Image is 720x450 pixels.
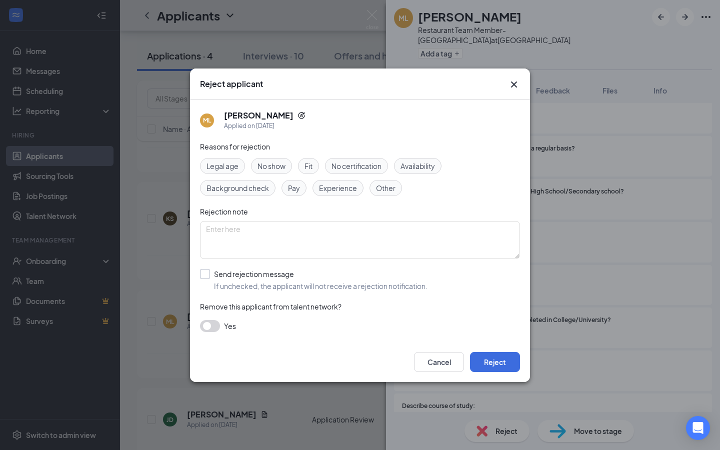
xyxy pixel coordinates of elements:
[200,78,263,89] h3: Reject applicant
[319,182,357,193] span: Experience
[400,160,435,171] span: Availability
[304,160,312,171] span: Fit
[206,182,269,193] span: Background check
[200,207,248,216] span: Rejection note
[203,116,211,124] div: ML
[686,416,710,440] div: Open Intercom Messenger
[224,110,293,121] h5: [PERSON_NAME]
[200,302,341,311] span: Remove this applicant from talent network?
[508,78,520,90] button: Close
[508,78,520,90] svg: Cross
[470,352,520,372] button: Reject
[200,142,270,151] span: Reasons for rejection
[297,111,305,119] svg: Reapply
[257,160,285,171] span: No show
[206,160,238,171] span: Legal age
[224,320,236,332] span: Yes
[331,160,381,171] span: No certification
[288,182,300,193] span: Pay
[376,182,395,193] span: Other
[414,352,464,372] button: Cancel
[224,121,305,131] div: Applied on [DATE]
